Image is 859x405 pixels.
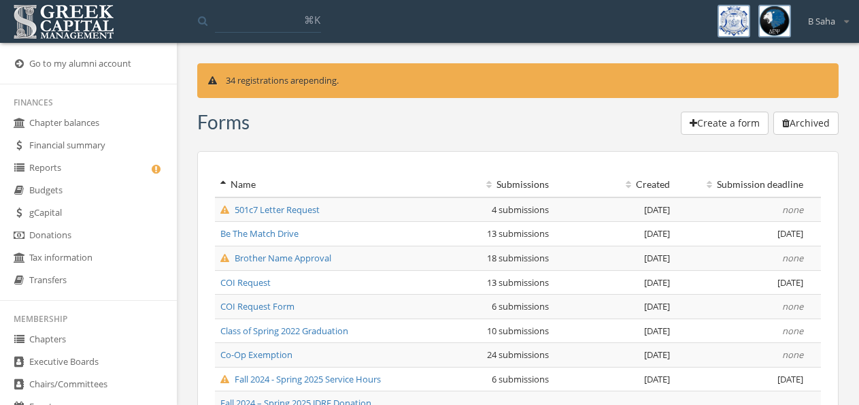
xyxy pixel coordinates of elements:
[220,373,381,385] a: Fall 2024 - Spring 2025 Service Hours
[554,367,675,391] td: [DATE]
[799,5,849,28] div: B Saha
[226,74,288,86] span: 34 registrations
[782,349,803,361] em: none
[675,270,809,295] td: [DATE]
[554,246,675,270] td: [DATE]
[492,373,549,385] span: 6 submissions
[220,325,348,337] a: Class of Spring 2022 Graduation
[681,112,769,135] button: Create a form
[197,112,250,133] h3: Form s
[554,172,675,197] th: Created
[773,112,839,135] button: Archived
[782,325,803,337] em: none
[554,319,675,343] td: [DATE]
[220,227,299,240] a: Be The Match Drive
[782,204,803,216] em: none
[220,300,294,312] a: COI Request Form
[492,300,549,312] span: 6 submissions
[675,222,809,246] td: [DATE]
[808,15,835,28] span: B Saha
[220,252,331,264] a: Brother Name Approval
[197,63,839,98] div: are pending.
[487,227,549,240] span: 13 submissions
[782,252,803,264] em: none
[782,300,803,312] em: none
[220,349,292,361] a: Co-Op Exemption
[554,343,675,368] td: [DATE]
[421,172,554,197] th: Submissions
[220,276,271,289] a: COI Request
[554,295,675,319] td: [DATE]
[492,204,549,216] span: 4 submissions
[675,172,809,197] th: Submission deadline
[220,204,320,216] a: 501c7 Letter Request
[487,325,549,337] span: 10 submissions
[215,172,421,197] th: Name
[554,222,675,246] td: [DATE]
[487,276,549,289] span: 13 submissions
[487,252,549,264] span: 18 submissions
[675,367,809,391] td: [DATE]
[554,270,675,295] td: [DATE]
[487,349,549,361] span: 24 submissions
[304,13,320,27] span: ⌘K
[554,197,675,222] td: [DATE]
